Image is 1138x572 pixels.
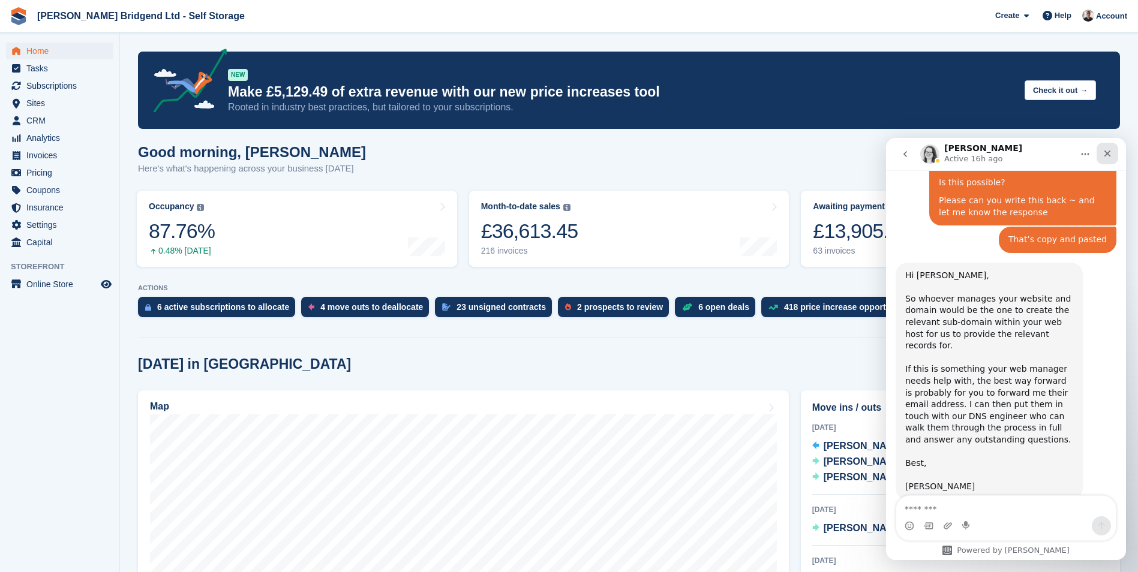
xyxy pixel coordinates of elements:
[813,201,885,212] div: Awaiting payment
[577,302,663,312] div: 2 prospects to review
[10,125,197,362] div: Hi [PERSON_NAME],So whoever manages your website and domain would be the one to create the releva...
[457,302,546,312] div: 23 unsigned contracts
[143,49,227,117] img: price-adjustments-announcement-icon-8257ccfd72463d97f412b2fc003d46551f7dbcb40ab6d574587a9cd5c0d94...
[138,297,301,323] a: 6 active subscriptions to allocate
[824,523,904,533] span: [PERSON_NAME]
[149,219,215,243] div: 87.76%
[6,60,113,77] a: menu
[301,297,435,323] a: 4 move outs to deallocate
[138,284,1120,292] p: ACTIONS
[481,201,560,212] div: Month-to-date sales
[698,302,749,312] div: 6 open deals
[138,162,366,176] p: Here's what's happening across your business [DATE]
[10,7,28,25] img: stora-icon-8386f47178a22dfd0bd8f6a31ec36ba5ce8667c1dd55bd0f319d3a0aa187defe.svg
[26,199,98,216] span: Insurance
[784,302,913,312] div: 418 price increase opportunities
[6,216,113,233] a: menu
[6,130,113,146] a: menu
[26,216,98,233] span: Settings
[26,182,98,198] span: Coupons
[26,95,98,112] span: Sites
[38,383,47,393] button: Gif picker
[6,182,113,198] a: menu
[308,303,314,311] img: move_outs_to_deallocate_icon-f764333ba52eb49d3ac5e1228854f67142a1ed5810a6f6cc68b1a99e826820c5.svg
[6,112,113,129] a: menu
[761,297,925,323] a: 418 price increase opportunities
[565,303,571,311] img: prospect-51fa495bee0391a8d652442698ab0144808aea92771e9ea1ae160a38d050c398.svg
[53,39,221,51] div: Is this possible?
[1082,10,1094,22] img: Rhys Jones
[563,204,570,211] img: icon-info-grey-7440780725fd019a000dd9b08b2336e03edf1995a4989e88bcd33f0948082b44.svg
[10,358,230,378] textarea: Message…
[886,138,1126,560] iframe: Intercom live chat
[11,261,119,273] span: Storefront
[558,297,675,323] a: 2 prospects to review
[149,246,215,256] div: 0.48% [DATE]
[26,234,98,251] span: Capital
[26,60,98,77] span: Tasks
[197,204,204,211] img: icon-info-grey-7440780725fd019a000dd9b08b2336e03edf1995a4989e88bcd33f0948082b44.svg
[145,303,151,311] img: active_subscription_to_allocate_icon-d502201f5373d7db506a760aba3b589e785aa758c864c3986d89f69b8ff3...
[57,383,67,393] button: Upload attachment
[26,112,98,129] span: CRM
[442,303,451,311] img: contract_signature_icon-13c848040528278c33f63329250d36e43548de30e8caae1d1a13099fd9432cc5.svg
[812,504,1109,515] div: [DATE]
[1025,80,1096,100] button: Check it out →
[228,83,1015,101] p: Make £5,129.49 of extra revenue with our new price increases tool
[113,89,230,115] div: That’s copy and pasted
[99,277,113,291] a: Preview store
[824,456,904,466] span: [PERSON_NAME]
[157,302,289,312] div: 6 active subscriptions to allocate
[26,43,98,59] span: Home
[812,439,953,454] a: [PERSON_NAME] Not allocated
[138,356,351,372] h2: [DATE] in [GEOGRAPHIC_DATA]
[26,276,98,293] span: Online Store
[137,191,457,267] a: Occupancy 87.76% 0.48% [DATE]
[10,125,230,372] div: Catherine says…
[150,401,169,412] h2: Map
[824,472,904,482] span: [PERSON_NAME]
[481,219,578,243] div: £36,613.45
[813,219,910,243] div: £13,905.00
[6,234,113,251] a: menu
[320,302,423,312] div: 4 move outs to deallocate
[26,164,98,181] span: Pricing
[6,164,113,181] a: menu
[812,422,1109,433] div: [DATE]
[6,43,113,59] a: menu
[32,6,250,26] a: [PERSON_NAME] Bridgend Ltd - Self Storage
[10,89,230,125] div: Rhys says…
[812,521,923,537] a: [PERSON_NAME] 313
[19,383,28,393] button: Emoji picker
[824,441,904,451] span: [PERSON_NAME]
[6,77,113,94] a: menu
[995,10,1019,22] span: Create
[812,555,1109,566] div: [DATE]
[26,130,98,146] span: Analytics
[801,191,1121,267] a: Awaiting payment £13,905.00 63 invoices
[228,69,248,81] div: NEW
[6,199,113,216] a: menu
[469,191,789,267] a: Month-to-date sales £36,613.45 216 invoices
[812,401,1109,415] h2: Move ins / outs
[1096,10,1127,22] span: Account
[122,96,221,108] div: That’s copy and pasted
[1055,10,1071,22] span: Help
[481,246,578,256] div: 216 invoices
[149,201,194,212] div: Occupancy
[812,470,923,486] a: [PERSON_NAME] 377
[26,77,98,94] span: Subscriptions
[6,276,113,293] a: menu
[6,95,113,112] a: menu
[768,305,778,310] img: price_increase_opportunities-93ffe204e8149a01c8c9dc8f82e8f89637d9d84a8eef4429ea346261dce0b2c0.svg
[682,303,692,311] img: deal-1b604bf984904fb50ccaf53a9ad4b4a5d6e5aea283cecdc64d6e3604feb123c2.svg
[76,383,86,393] button: Start recording
[19,132,187,355] div: Hi [PERSON_NAME], So whoever manages your website and domain would be the one to create the relev...
[435,297,558,323] a: 23 unsigned contracts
